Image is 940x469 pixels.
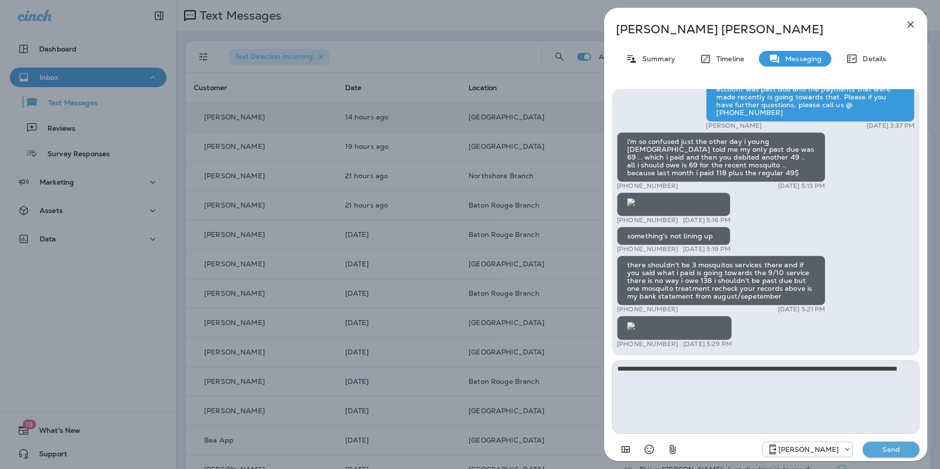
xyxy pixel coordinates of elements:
p: [PHONE_NUMBER] [617,340,678,348]
div: +1 (504) 576-9603 [763,444,853,455]
div: There is a balance from August for $69 for the mosq. spray and a bill from 9/10 for Mosq. spray a... [706,64,915,122]
div: i'm so confused just the other day i young [DEMOGRAPHIC_DATA] told me my only past due was 69 .. ... [617,132,825,182]
p: [PERSON_NAME] [PERSON_NAME] [616,23,883,36]
p: Messaging [780,55,822,63]
img: twilio-download [627,322,635,330]
p: [PERSON_NAME] [778,446,839,453]
p: [PHONE_NUMBER] [617,245,678,253]
p: [DATE] 5:29 PM [683,340,732,348]
p: [DATE] 5:19 PM [683,245,730,253]
img: twilio-download [627,198,635,206]
p: Summary [637,55,675,63]
p: [DATE] 5:21 PM [778,305,825,313]
p: [DATE] 5:16 PM [683,216,730,224]
p: [DATE] 5:13 PM [778,182,825,190]
p: Details [858,55,886,63]
button: Add in a premade template [616,440,635,459]
div: something's not lining up [617,227,730,245]
button: Send [863,442,919,457]
p: Send [870,445,912,454]
p: [PHONE_NUMBER] [617,216,678,224]
p: [DATE] 3:37 PM [867,122,915,130]
div: there shouldn't be 3 mosquitos services there and if you said what i paid is going towards the 9/... [617,256,825,305]
p: Timeline [711,55,744,63]
p: [PHONE_NUMBER] [617,305,678,313]
p: [PERSON_NAME] [706,122,762,130]
button: Select an emoji [639,440,659,459]
p: [PHONE_NUMBER] [617,182,678,190]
